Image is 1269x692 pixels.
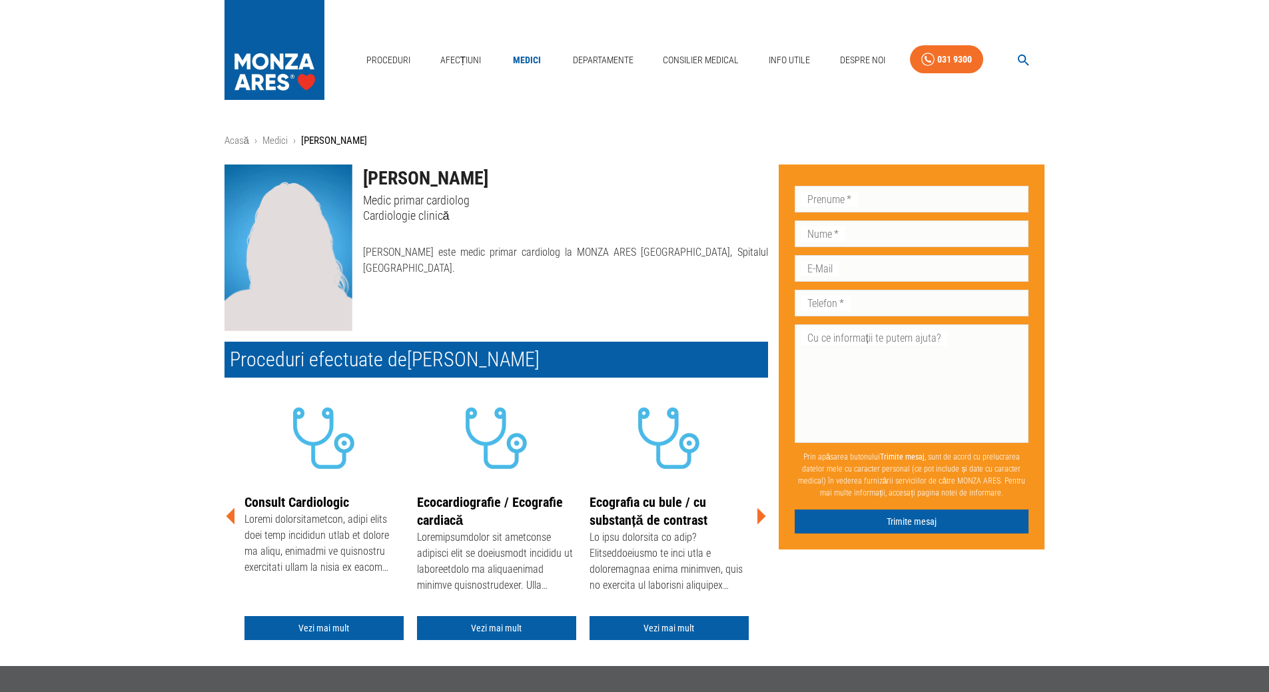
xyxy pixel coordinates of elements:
a: Afecțiuni [435,47,487,74]
a: 031 9300 [910,45,983,74]
h1: [PERSON_NAME] [363,165,768,192]
a: Vezi mai mult [417,616,576,641]
a: Vezi mai mult [590,616,749,641]
nav: breadcrumb [224,133,1045,149]
button: Trimite mesaj [795,510,1029,534]
a: Vezi mai mult [244,616,404,641]
a: Medici [506,47,548,74]
div: Lo ipsu dolorsita co adip? Elitseddoeiusmo te inci utla e doloremagnaa enima minimven, quis no ex... [590,529,749,596]
a: Info Utile [763,47,815,74]
p: [PERSON_NAME] este medic primar cardiolog la MONZA ARES [GEOGRAPHIC_DATA], Spitalul [GEOGRAPHIC_D... [363,244,768,276]
a: Medici [262,135,288,147]
a: Ecocardiografie / Ecografie cardiacă [417,494,563,528]
p: Medic primar cardiolog [363,192,768,208]
a: Consult Cardiologic [244,494,349,510]
div: 031 9300 [937,51,972,68]
div: Loremi dolorsitametcon, adipi elits doei temp incididun utlab et dolore ma aliqu, enimadmi ve qui... [244,512,404,578]
div: Loremipsumdolor sit ametconse adipisci elit se doeiusmodt incididu ut laboreetdolo ma aliquaenima... [417,529,576,596]
img: Dr. Elena-Laura Antohi [224,165,352,331]
a: Acasă [224,135,249,147]
a: Proceduri [361,47,416,74]
li: › [293,133,296,149]
a: Departamente [568,47,639,74]
p: [PERSON_NAME] [301,133,367,149]
p: Prin apăsarea butonului , sunt de acord cu prelucrarea datelor mele cu caracter personal (ce pot ... [795,446,1029,504]
a: Ecografia cu bule / cu substanță de contrast [590,494,707,528]
b: Trimite mesaj [880,452,925,462]
p: Cardiologie clinică [363,208,768,223]
li: › [254,133,257,149]
h2: Proceduri efectuate de [PERSON_NAME] [224,342,768,378]
a: Despre Noi [835,47,891,74]
a: Consilier Medical [657,47,744,74]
